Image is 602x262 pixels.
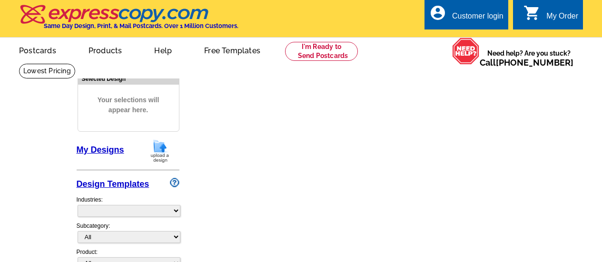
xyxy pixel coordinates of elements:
[77,222,179,248] div: Subcategory:
[85,86,172,125] span: Your selections will appear here.
[170,178,179,187] img: design-wizard-help-icon.png
[44,22,238,29] h4: Same Day Design, Print, & Mail Postcards. Over 1 Million Customers.
[148,139,172,163] img: upload-design
[523,4,541,21] i: shopping_cart
[4,39,71,61] a: Postcards
[139,39,187,61] a: Help
[73,39,138,61] a: Products
[523,10,578,22] a: shopping_cart My Order
[78,74,179,83] div: Selected Design
[77,179,149,189] a: Design Templates
[77,145,124,155] a: My Designs
[429,10,503,22] a: account_circle Customer login
[546,12,578,25] div: My Order
[496,58,573,68] a: [PHONE_NUMBER]
[19,11,238,29] a: Same Day Design, Print, & Mail Postcards. Over 1 Million Customers.
[452,38,480,65] img: help
[452,12,503,25] div: Customer login
[480,58,573,68] span: Call
[189,39,276,61] a: Free Templates
[429,4,446,21] i: account_circle
[77,191,179,222] div: Industries:
[480,49,578,68] span: Need help? Are you stuck?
